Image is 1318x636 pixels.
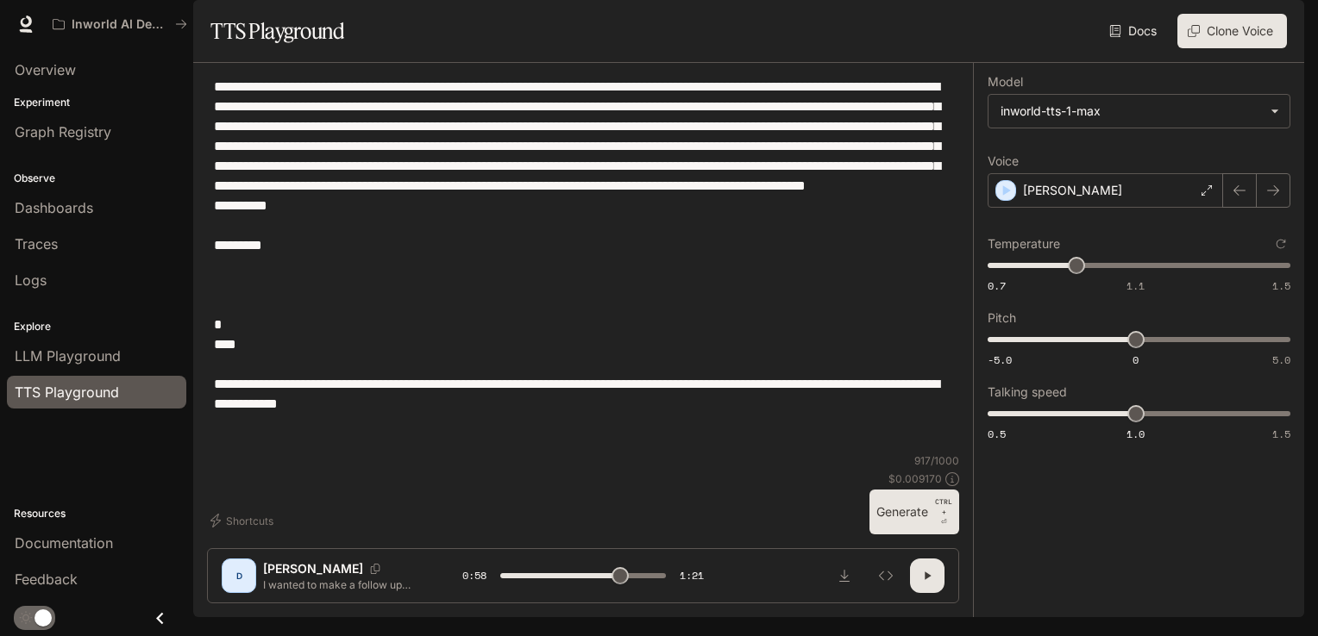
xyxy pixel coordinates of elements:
[207,507,280,534] button: Shortcuts
[363,564,387,574] button: Copy Voice ID
[45,7,195,41] button: All workspaces
[72,17,168,32] p: Inworld AI Demos
[1272,427,1290,441] span: 1.5
[1001,103,1262,120] div: inworld-tts-1-max
[988,352,1012,367] span: -5.0
[1271,234,1290,253] button: Reset to default
[1272,352,1290,367] span: 5.0
[680,567,704,584] span: 1:21
[1177,14,1287,48] button: Clone Voice
[988,238,1060,250] p: Temperature
[225,562,253,589] div: D
[988,312,1016,324] p: Pitch
[462,567,486,584] span: 0:58
[1127,278,1145,293] span: 1.1
[988,278,1006,293] span: 0.7
[988,76,1023,88] p: Model
[988,386,1067,398] p: Talking speed
[1023,182,1122,199] p: [PERSON_NAME]
[1106,14,1164,48] a: Docs
[1133,352,1139,367] span: 0
[935,496,952,517] p: CTRL +
[869,489,959,534] button: GenerateCTRL +⏎
[988,427,1006,441] span: 0.5
[263,577,421,592] p: I wanted to make a follow up video response to people in my [PERSON_NAME] video bringing up that ...
[935,496,952,527] p: ⏎
[210,14,344,48] h1: TTS Playground
[1272,278,1290,293] span: 1.5
[263,560,363,577] p: [PERSON_NAME]
[988,155,1019,167] p: Voice
[914,453,959,468] p: 917 / 1000
[888,471,942,486] p: $ 0.009170
[869,558,903,593] button: Inspect
[1127,427,1145,441] span: 1.0
[827,558,862,593] button: Download audio
[988,95,1290,128] div: inworld-tts-1-max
